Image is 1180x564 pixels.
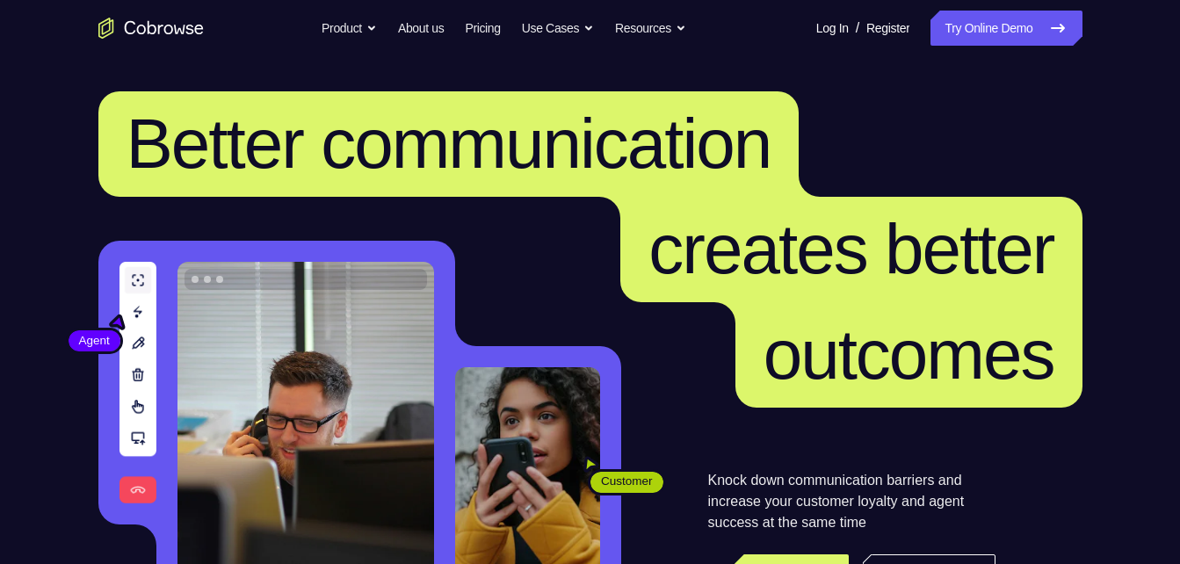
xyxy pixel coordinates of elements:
[465,11,500,46] a: Pricing
[398,11,444,46] a: About us
[322,11,377,46] button: Product
[930,11,1082,46] a: Try Online Demo
[98,18,204,39] a: Go to the home page
[127,105,771,183] span: Better communication
[764,315,1054,394] span: outcomes
[866,11,909,46] a: Register
[816,11,849,46] a: Log In
[648,210,1053,288] span: creates better
[522,11,594,46] button: Use Cases
[856,18,859,39] span: /
[615,11,686,46] button: Resources
[708,470,995,533] p: Knock down communication barriers and increase your customer loyalty and agent success at the sam...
